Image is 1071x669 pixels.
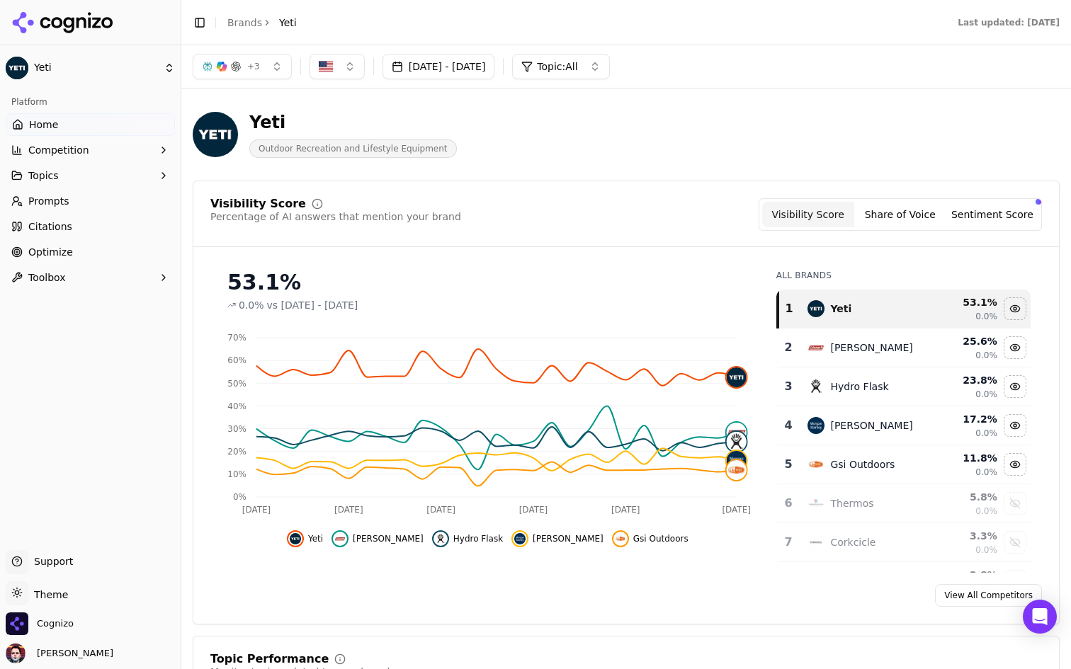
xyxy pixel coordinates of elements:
[247,61,260,72] span: + 3
[6,612,74,635] button: Open organization switcher
[776,270,1031,281] div: All Brands
[778,562,1031,601] tr: 2.8%Show otterbox data
[778,290,1031,328] tr: 1yetiYeti53.1%0.0%Hide yeti data
[933,373,997,387] div: 23.8 %
[933,529,997,543] div: 3.3 %
[1004,531,1026,554] button: Show corkcicle data
[233,492,246,502] tspan: 0%
[6,57,28,79] img: Yeti
[975,350,997,361] span: 0.0%
[514,533,526,544] img: stanley
[785,300,794,317] div: 1
[267,298,358,312] span: vs [DATE] - [DATE]
[935,584,1042,607] a: View All Competitors
[37,617,74,630] span: Cognizo
[511,530,603,547] button: Hide stanley data
[933,412,997,426] div: 17.2 %
[807,495,824,512] img: thermos
[783,534,794,551] div: 7
[778,328,1031,367] tr: 2coleman[PERSON_NAME]25.6%0.0%Hide coleman data
[6,644,113,663] button: Open user button
[210,198,306,210] div: Visibility Score
[783,417,794,434] div: 4
[727,451,747,471] img: stanley
[975,505,997,517] span: 0.0%
[319,59,333,74] img: US
[28,143,89,157] span: Competition
[435,533,446,544] img: hydro flask
[227,333,246,343] tspan: 70%
[353,533,424,544] span: [PERSON_NAME]
[1004,375,1026,398] button: Hide hydro flask data
[290,533,301,544] img: yeti
[28,245,73,259] span: Optimize
[29,118,58,132] span: Home
[633,533,688,544] span: Gsi Outdoors
[227,424,246,434] tspan: 30%
[28,589,68,600] span: Theme
[783,495,794,512] div: 6
[249,111,457,134] div: Yeti
[31,647,113,660] span: [PERSON_NAME]
[958,17,1060,28] div: Last updated: [DATE]
[611,505,640,515] tspan: [DATE]
[830,302,851,316] div: Yeti
[287,530,323,547] button: Hide yeti data
[975,467,997,478] span: 0.0%
[778,367,1031,406] tr: 3hydro flaskHydro Flask23.8%0.0%Hide hydro flask data
[830,341,912,355] div: [PERSON_NAME]
[727,367,747,387] img: yeti
[227,270,748,295] div: 53.1%
[519,505,548,515] tspan: [DATE]
[975,428,997,439] span: 0.0%
[807,534,824,551] img: corkcicle
[227,379,246,389] tspan: 50%
[727,460,747,480] img: gsi outdoors
[830,496,873,510] div: Thermos
[727,432,747,452] img: hydro flask
[975,311,997,322] span: 0.0%
[227,16,297,30] nav: breadcrumb
[830,418,912,433] div: [PERSON_NAME]
[783,339,794,356] div: 2
[854,202,946,227] button: Share of Voice
[382,54,495,79] button: [DATE] - [DATE]
[6,91,175,113] div: Platform
[6,612,28,635] img: Cognizo
[28,554,73,568] span: Support
[6,113,175,136] a: Home
[6,139,175,161] button: Competition
[28,194,69,208] span: Prompts
[1004,336,1026,359] button: Hide coleman data
[6,644,25,663] img: Deniz Ozcan
[778,484,1031,523] tr: 6thermosThermos5.8%0.0%Show thermos data
[946,202,1038,227] button: Sentiment Score
[331,530,424,547] button: Hide coleman data
[533,533,603,544] span: [PERSON_NAME]
[210,653,329,665] div: Topic Performance
[227,355,246,365] tspan: 60%
[933,451,997,465] div: 11.8 %
[1004,414,1026,437] button: Hide stanley data
[6,241,175,263] a: Optimize
[722,505,751,515] tspan: [DATE]
[227,17,262,28] a: Brands
[933,568,997,582] div: 2.8 %
[227,469,246,479] tspan: 10%
[807,339,824,356] img: coleman
[426,505,455,515] tspan: [DATE]
[34,62,158,74] span: Yeti
[249,139,457,158] span: Outdoor Recreation and Lifestyle Equipment
[1004,492,1026,515] button: Show thermos data
[6,190,175,212] a: Prompts
[239,298,264,312] span: 0.0%
[227,401,246,411] tspan: 40%
[28,270,66,285] span: Toolbox
[783,378,794,395] div: 3
[6,266,175,289] button: Toolbox
[1004,453,1026,476] button: Hide gsi outdoors data
[612,530,688,547] button: Hide gsi outdoors data
[334,505,363,515] tspan: [DATE]
[1023,600,1057,634] div: Open Intercom Messenger
[783,456,794,473] div: 5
